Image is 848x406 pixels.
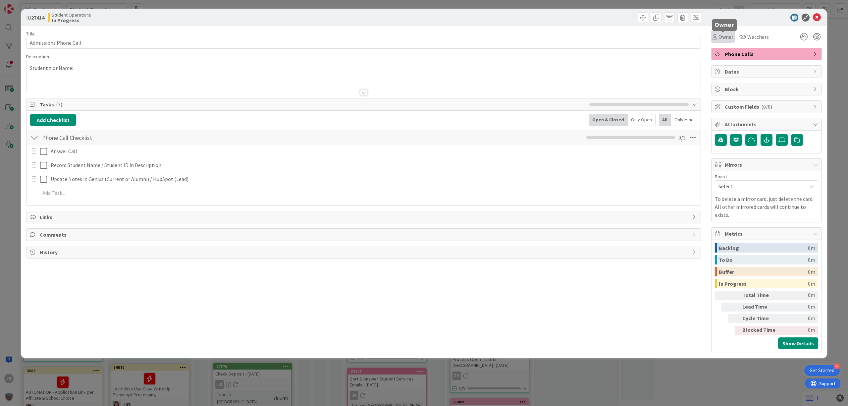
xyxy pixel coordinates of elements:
div: Cycle Time [742,314,779,323]
span: Links [40,213,689,221]
div: Get Started [810,367,834,374]
b: 27414 [31,14,44,21]
div: To Do [719,255,808,264]
span: Tasks [40,100,586,108]
span: Watchers [747,33,769,41]
p: Answer Call [51,147,696,155]
span: ID [26,14,44,22]
h5: Owner [715,22,734,28]
div: 0m [781,303,815,312]
span: Block [725,85,810,93]
button: Show Details [778,337,818,349]
div: 0m [808,255,815,264]
div: Only Mine [671,114,697,126]
div: 0m [781,326,815,335]
b: In Progress [52,18,91,23]
div: 0m [808,279,815,288]
div: Blocked Time [742,326,779,335]
span: Attachments [725,120,810,128]
div: Open Get Started checklist, remaining modules: 4 [804,365,840,376]
input: type card name here... [26,37,701,49]
span: Owner [718,33,733,41]
span: Board [715,174,727,179]
div: Total Time [742,291,779,300]
div: In Progress [719,279,808,288]
span: 0 / 3 [678,134,686,142]
span: History [40,248,689,256]
p: To delete a mirror card, just delete the card. All other mirrored cards will continue to exists. [715,195,818,219]
input: Add Checklist... [40,132,189,144]
p: Record Student Name / Student ID in Description [51,161,696,169]
p: Update Notes in Genius (Current or Alumni) / HubSpot (Lead) [51,175,696,183]
span: Select... [718,182,803,191]
div: 0m [808,267,815,276]
span: Comments [40,231,689,239]
div: 0m [781,314,815,323]
div: All [659,114,671,126]
div: Lead Time [742,303,779,312]
span: ( 3 ) [56,101,62,108]
div: Backlog [719,243,808,253]
label: Title [26,31,35,37]
span: Custom Fields [725,103,810,111]
span: Phone Calls [725,50,810,58]
span: Student Operations [52,12,91,18]
span: Dates [725,68,810,76]
span: ( 0/0 ) [761,103,772,110]
div: Buffer [719,267,808,276]
div: 4 [834,363,840,369]
p: Student # or Name: [30,64,697,72]
div: 0m [808,243,815,253]
button: Add Checklist [30,114,76,126]
div: Only Open [628,114,656,126]
div: Open & Closed [589,114,628,126]
span: Support [14,1,30,9]
span: Mirrors [725,161,810,169]
span: Description [26,54,49,60]
span: Metrics [725,230,810,238]
div: 0m [781,291,815,300]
